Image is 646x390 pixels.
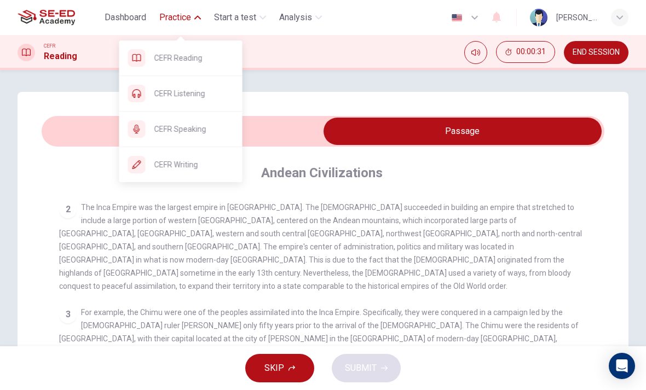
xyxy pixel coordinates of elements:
[210,8,270,27] button: Start a test
[119,147,243,182] div: CEFR Writing
[18,7,75,28] img: SE-ED Academy logo
[59,201,77,218] div: 2
[264,360,284,376] span: SKIP
[59,203,582,290] span: The Inca Empire was the largest empire in [GEOGRAPHIC_DATA]. The [DEMOGRAPHIC_DATA] succeeded in ...
[59,308,583,382] span: For example, the Chimu were one of the peoples assimilated into the Inca Empire. Specifically, th...
[214,11,256,24] span: Start a test
[464,41,487,64] div: Mute
[119,76,243,111] div: CEFR Listening
[496,41,555,64] div: Hide
[154,123,234,136] span: CEFR Speaking
[609,353,635,379] div: Open Intercom Messenger
[119,40,243,75] div: CEFR Reading
[154,158,234,171] span: CEFR Writing
[573,48,620,57] span: END SESSION
[119,112,243,147] div: CEFR Speaking
[159,11,191,24] span: Practice
[450,14,464,22] img: en
[59,306,77,323] div: 3
[154,51,234,65] span: CEFR Reading
[105,11,146,24] span: Dashboard
[261,164,383,182] h4: Andean Civilizations
[245,354,314,382] button: SKIP
[279,11,312,24] span: Analysis
[18,7,100,28] a: SE-ED Academy logo
[100,8,151,27] button: Dashboard
[155,8,205,27] button: Practice
[154,87,234,100] span: CEFR Listening
[564,41,628,64] button: END SESSION
[44,42,55,50] span: CEFR
[516,48,546,56] span: 00:00:31
[275,8,326,27] button: Analysis
[556,11,598,24] div: [PERSON_NAME]
[496,41,555,63] button: 00:00:31
[44,50,77,63] h1: Reading
[530,9,547,26] img: Profile picture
